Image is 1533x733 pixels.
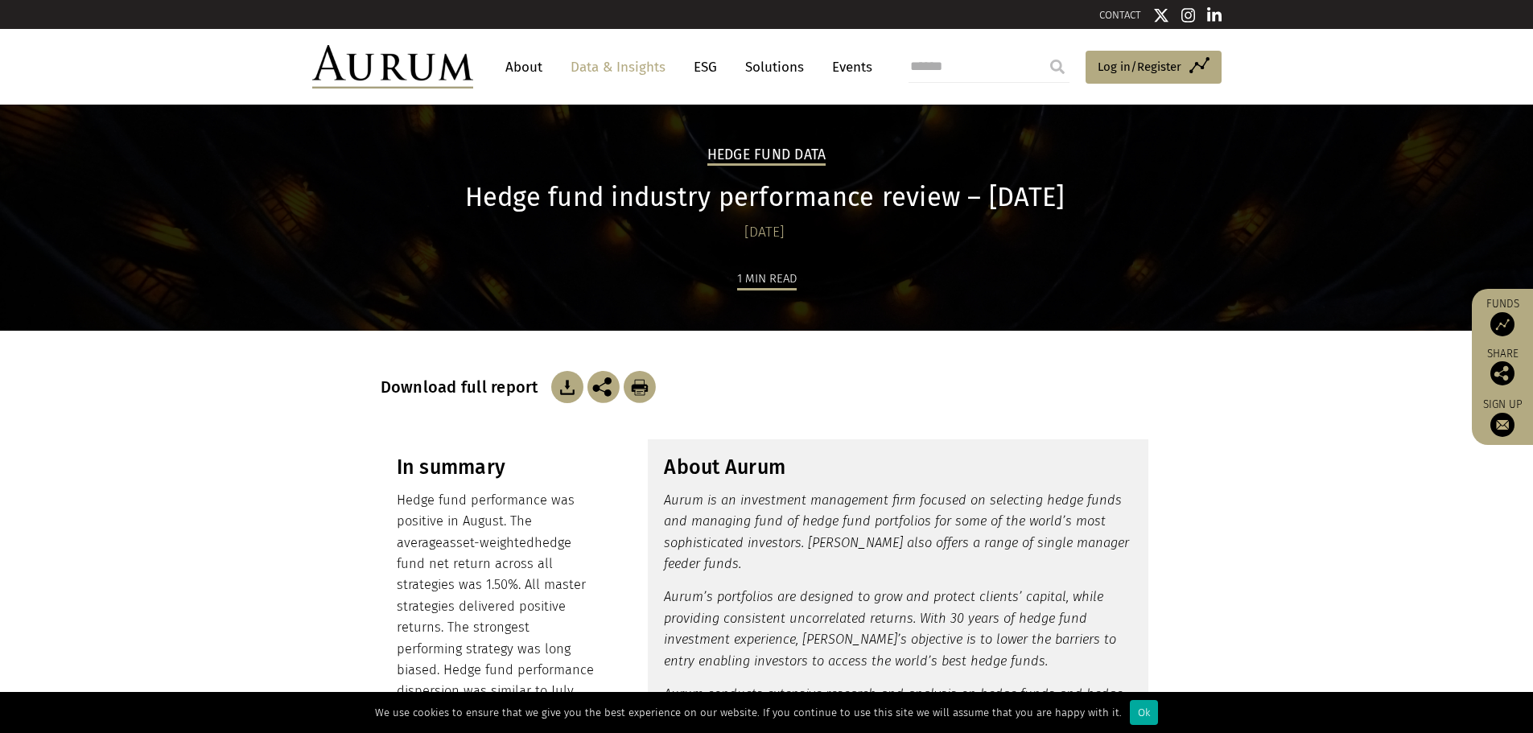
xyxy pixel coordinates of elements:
[1041,51,1074,83] input: Submit
[1153,7,1169,23] img: Twitter icon
[1099,9,1141,21] a: CONTACT
[1490,413,1514,437] img: Sign up to our newsletter
[1130,700,1158,725] div: Ok
[664,589,1116,668] em: Aurum’s portfolios are designed to grow and protect clients’ capital, while providing consistent ...
[381,182,1149,213] h1: Hedge fund industry performance review – [DATE]
[1480,297,1525,336] a: Funds
[443,535,534,550] span: asset-weighted
[624,371,656,403] img: Download Article
[1480,348,1525,385] div: Share
[381,221,1149,244] div: [DATE]
[381,377,547,397] h3: Download full report
[664,455,1132,480] h3: About Aurum
[1490,361,1514,385] img: Share this post
[707,146,826,166] h2: Hedge Fund Data
[397,455,597,480] h3: In summary
[497,52,550,82] a: About
[686,52,725,82] a: ESG
[1086,51,1222,84] a: Log in/Register
[587,371,620,403] img: Share this post
[397,490,597,702] p: Hedge fund performance was positive in August. The average hedge fund net return across all strat...
[1207,7,1222,23] img: Linkedin icon
[563,52,674,82] a: Data & Insights
[1480,397,1525,437] a: Sign up
[737,269,797,290] div: 1 min read
[1490,312,1514,336] img: Access Funds
[312,45,473,89] img: Aurum
[737,52,812,82] a: Solutions
[664,492,1129,571] em: Aurum is an investment management firm focused on selecting hedge funds and managing fund of hedg...
[551,371,583,403] img: Download Article
[1098,57,1181,76] span: Log in/Register
[1181,7,1196,23] img: Instagram icon
[824,52,872,82] a: Events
